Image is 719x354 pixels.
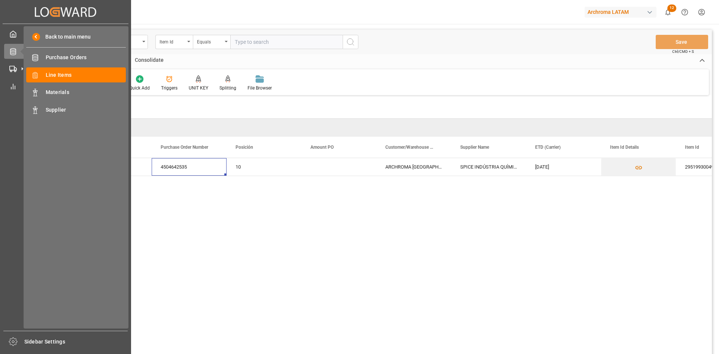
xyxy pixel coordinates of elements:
a: Purchase Orders [26,50,126,65]
button: Archroma LATAM [585,5,659,19]
a: Supplier [26,102,126,117]
div: SPICE INDÚSTRIA QUÍMICA LTDA. [451,158,526,176]
button: open menu [155,35,193,49]
span: Supplier Name [460,145,489,150]
a: My Reports [4,79,127,93]
div: Triggers [161,85,178,91]
span: ETD (Carrier) [535,145,561,150]
span: Line Items [46,71,126,79]
div: Quick Add [129,85,150,91]
div: Equals [197,37,222,45]
span: Supplier [46,106,126,114]
div: Splitting [219,85,236,91]
a: My Cockpit [4,27,127,41]
div: Consolidate [129,54,169,67]
a: Materials [26,85,126,100]
span: Customer/Warehouse Name [385,145,436,150]
div: File Browser [248,85,272,91]
span: Sidebar Settings [24,338,128,346]
input: Type to search [230,35,343,49]
span: Item Id Details [610,145,639,150]
button: Save [656,35,708,49]
span: Back to main menu [40,33,91,41]
a: Line Items [26,67,126,82]
span: Purchase Orders [46,54,126,61]
span: Ctrl/CMD + S [672,49,694,54]
span: Purchase Order Number [161,145,208,150]
span: Posición [236,145,253,150]
div: 10 [236,158,292,176]
span: Item Id [685,145,699,150]
span: Amount PO [310,145,334,150]
button: open menu [193,35,230,49]
div: 4504642535 [152,158,227,176]
button: search button [343,35,358,49]
div: Archroma LATAM [585,7,656,18]
span: Materials [46,88,126,96]
button: Help Center [676,4,693,21]
div: [DATE] [526,158,601,176]
button: show 12 new notifications [659,4,676,21]
div: ARCHROMA [GEOGRAPHIC_DATA] S DE RL DE CV ([GEOGRAPHIC_DATA][PERSON_NAME]) [376,158,451,176]
span: 12 [667,4,676,12]
div: Item Id [160,37,185,45]
div: UNIT KEY [189,85,208,91]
